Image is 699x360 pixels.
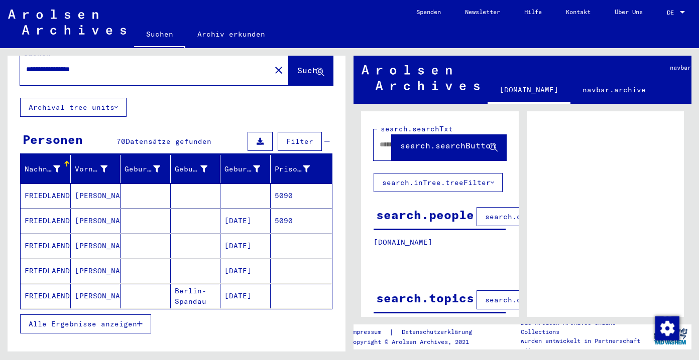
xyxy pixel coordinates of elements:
[20,314,151,333] button: Alle Ergebnisse anzeigen
[655,316,679,340] img: Zustimmung ändern
[171,284,221,308] mat-cell: Berlin-Spandau
[273,64,285,76] mat-icon: close
[20,98,127,117] button: Archival tree units
[134,22,185,48] a: Suchen
[71,284,121,308] mat-cell: [PERSON_NAME]
[21,259,71,283] mat-cell: FRIEDLAENDER
[21,184,71,208] mat-cell: FRIEDLAENDER
[71,234,121,258] mat-cell: [PERSON_NAME]
[220,284,271,308] mat-cell: [DATE]
[362,65,480,90] img: Arolsen_neg.svg
[350,337,484,346] p: Copyright © Arolsen Archives, 2021
[271,184,332,208] mat-cell: 5090
[278,132,322,151] button: Filter
[220,234,271,258] mat-cell: [DATE]
[8,10,126,35] img: Arolsen_neg.svg
[275,164,310,174] div: Prisoner #
[220,209,271,233] mat-cell: [DATE]
[220,155,271,183] mat-header-cell: Geburtsdatum
[521,336,649,354] p: wurden entwickelt in Partnerschaft mit
[350,327,484,337] div: |
[394,327,484,337] a: Datenschutzerklärung
[374,173,503,192] button: search.inTree.treeFilter
[25,164,60,174] div: Nachname
[667,9,678,16] span: DE
[271,155,332,183] mat-header-cell: Prisoner #
[21,209,71,233] mat-cell: FRIEDLAENDER
[23,130,83,148] div: Personen
[125,161,173,177] div: Geburtsname
[71,209,121,233] mat-cell: [PERSON_NAME]
[392,129,506,160] button: search.searchButton
[21,155,71,183] mat-header-cell: Nachname
[21,284,71,308] mat-cell: FRIEDLAENDER
[29,319,137,328] span: Alle Ergebnisse anzeigen
[376,206,474,224] div: search.people
[570,78,658,102] a: navbar.archive
[25,161,73,177] div: Nachname
[477,207,611,226] button: search.columnFilter.filter
[350,327,389,337] a: Impressum
[224,161,273,177] div: Geburtsdatum
[521,318,649,336] p: Die Arolsen Archives Online-Collections
[71,184,121,208] mat-cell: [PERSON_NAME]
[126,137,211,146] span: Datensätze gefunden
[655,316,679,340] div: Zustimmung ändern
[121,155,171,183] mat-header-cell: Geburtsname
[652,324,689,349] img: yv_logo.png
[485,212,602,221] span: search.columnFilter.filter
[286,137,313,146] span: Filter
[71,155,121,183] mat-header-cell: Vorname
[289,54,333,85] button: Suche
[400,140,496,150] span: search.searchButton
[485,295,602,304] span: search.columnFilter.filter
[477,290,611,309] button: search.columnFilter.filter
[376,289,474,307] div: search.topics
[275,161,323,177] div: Prisoner #
[269,60,289,80] button: Clear
[488,78,570,104] a: [DOMAIN_NAME]
[117,137,126,146] span: 70
[175,161,220,177] div: Geburt‏
[297,65,322,75] span: Suche
[224,164,260,174] div: Geburtsdatum
[75,164,108,174] div: Vorname
[271,209,332,233] mat-cell: 5090
[75,161,121,177] div: Vorname
[220,259,271,283] mat-cell: [DATE]
[21,234,71,258] mat-cell: FRIEDLAENDER
[381,124,453,133] mat-label: search.searchTxt
[175,164,208,174] div: Geburt‏
[374,237,506,248] p: [DOMAIN_NAME]
[71,259,121,283] mat-cell: [PERSON_NAME]
[125,164,160,174] div: Geburtsname
[171,155,221,183] mat-header-cell: Geburt‏
[185,22,277,46] a: Archiv erkunden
